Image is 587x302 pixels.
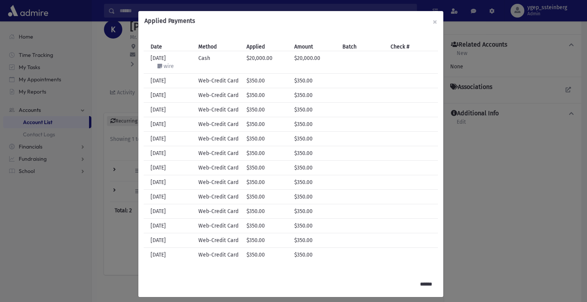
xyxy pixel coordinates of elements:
div: [DATE] [147,236,195,244]
div: Web-Credit Card [195,236,243,244]
div: $350.00 [243,164,291,172]
div: [DATE] [147,222,195,230]
div: [DATE] [147,178,195,186]
div: Web-Credit Card [195,120,243,128]
div: $350.00 [290,251,339,259]
div: $350.00 [243,91,291,99]
div: $350.00 [243,149,291,157]
div: [DATE] [147,91,195,99]
div: $350.00 [290,149,339,157]
div: $350.00 [243,236,291,244]
div: $20,000.00 [243,54,291,62]
div: [DATE] [147,149,195,157]
div: Web-Credit Card [195,207,243,215]
div: Web-Credit Card [195,149,243,157]
div: [DATE] [147,135,195,143]
div: $350.00 [290,207,339,215]
div: Cash [195,54,243,62]
div: Batch [339,43,387,51]
div: Web-Credit Card [195,91,243,99]
h6: Applied Payments [144,17,195,24]
div: $350.00 [243,207,291,215]
div: $350.00 [290,222,339,230]
div: $20,000.00 [290,54,339,62]
div: Web-Credit Card [195,251,243,259]
div: [DATE] [147,54,195,62]
div: Check # [387,43,435,51]
button: × [426,11,443,32]
div: Web-Credit Card [195,77,243,85]
div: Web-Credit Card [195,178,243,186]
div: Amount [290,43,339,51]
div: Web-Credit Card [195,222,243,230]
div: $350.00 [290,236,339,244]
div: $350.00 [243,77,291,85]
div: $350.00 [243,193,291,201]
div: $350.00 [243,120,291,128]
div: [DATE] [147,77,195,85]
div: $350.00 [290,135,339,143]
div: [DATE] [147,193,195,201]
div: [DATE] [147,251,195,259]
div: Applied [243,43,291,51]
div: $350.00 [290,178,339,186]
div: $350.00 [290,106,339,114]
div: [DATE] [147,207,195,215]
div: Web-Credit Card [195,164,243,172]
div: [DATE] [147,120,195,128]
div: $350.00 [290,120,339,128]
div: wire [154,62,435,70]
div: Web-Credit Card [195,193,243,201]
div: $350.00 [290,193,339,201]
div: [DATE] [147,164,195,172]
div: Web-Credit Card [195,135,243,143]
div: $350.00 [243,178,291,186]
div: Date [147,43,195,51]
div: $350.00 [243,106,291,114]
div: $350.00 [243,222,291,230]
div: $350.00 [243,251,291,259]
div: $350.00 [243,135,291,143]
div: Web-Credit Card [195,106,243,114]
div: $350.00 [290,91,339,99]
div: $350.00 [290,164,339,172]
div: Method [195,43,243,51]
div: [DATE] [147,106,195,114]
div: $350.00 [290,77,339,85]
